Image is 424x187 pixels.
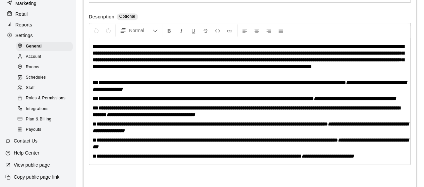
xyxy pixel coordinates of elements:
a: Account [16,52,75,62]
a: Reports [5,20,70,30]
span: General [26,43,42,50]
a: Rooms [16,62,75,73]
button: Insert Link [224,24,235,36]
span: Schedules [26,74,46,81]
div: Plan & Billing [16,115,73,124]
a: Schedules [16,73,75,83]
span: Rooms [26,64,39,71]
p: Copy public page link [14,174,59,180]
button: Redo [103,24,114,36]
a: Integrations [16,104,75,114]
button: Right Align [263,24,275,36]
button: Justify Align [275,24,287,36]
button: Insert Code [212,24,223,36]
span: Staff [26,85,35,91]
button: Format Underline [188,24,199,36]
span: Optional [119,14,135,19]
span: Account [26,54,41,60]
span: Payouts [26,126,41,133]
button: Format Italics [176,24,187,36]
a: Roles & Permissions [16,93,75,104]
button: Format Bold [164,24,175,36]
button: Format Strikethrough [200,24,211,36]
a: Staff [16,83,75,93]
span: Roles & Permissions [26,95,65,102]
div: Roles & Permissions [16,94,73,103]
div: Payouts [16,125,73,134]
a: Payouts [16,124,75,135]
a: Retail [5,9,70,19]
div: Integrations [16,104,73,114]
label: Description [89,13,114,21]
button: Undo [90,24,102,36]
a: Plan & Billing [16,114,75,124]
div: Account [16,52,73,62]
button: Center Align [251,24,262,36]
a: General [16,41,75,52]
div: Schedules [16,73,73,82]
div: Staff [16,83,73,93]
span: Integrations [26,106,49,112]
p: Settings [15,32,33,39]
button: Left Align [239,24,250,36]
button: Formatting Options [117,24,161,36]
p: Retail [15,11,28,17]
p: Contact Us [14,137,38,144]
a: Settings [5,30,70,40]
div: Rooms [16,63,73,72]
div: General [16,42,73,51]
p: Reports [15,21,32,28]
span: Plan & Billing [26,116,51,123]
span: Normal [129,27,153,34]
p: Help Center [14,150,39,156]
p: View public page [14,162,50,168]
